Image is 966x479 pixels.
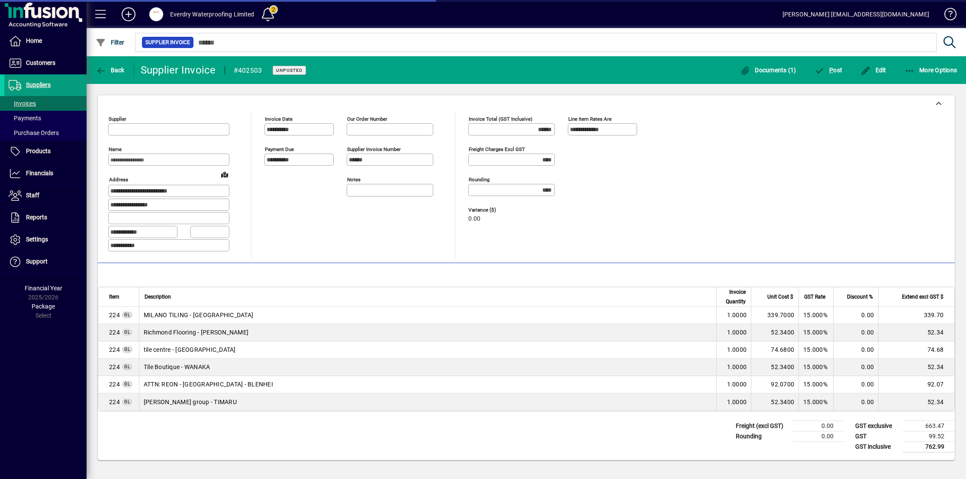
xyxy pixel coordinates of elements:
span: Reports [26,214,47,221]
button: Filter [93,35,127,50]
td: ATTN: REON - [GEOGRAPHIC_DATA] - BLENHEI [139,376,716,393]
span: Supplier Invoice [145,38,190,47]
button: More Options [902,62,960,78]
td: MILANO TILING - [GEOGRAPHIC_DATA] [139,307,716,324]
span: Unit Cost $ [767,292,793,302]
mat-label: Supplier invoice number [347,146,401,152]
button: Add [115,6,142,22]
td: 0.00 [833,376,878,393]
td: 74.68 [878,341,954,359]
button: Back [93,62,127,78]
td: GST [851,431,903,441]
mat-label: Supplier [109,116,126,122]
td: Richmond Flooring - [PERSON_NAME] [139,324,716,341]
td: 1.0000 [716,393,751,411]
td: 15.000% [799,307,833,324]
td: 52.34 [878,393,954,411]
td: 15.000% [799,324,833,341]
a: Payments [4,111,87,125]
mat-label: Payment due [265,146,294,152]
td: 52.3400 [751,324,799,341]
span: Settings [26,236,48,243]
span: GL [124,330,130,334]
td: 52.34 [878,359,954,376]
td: 92.0700 [751,376,799,393]
span: Back [96,67,125,74]
span: Direct Freight Local [109,363,120,371]
a: Staff [4,185,87,206]
span: Extend excl GST $ [902,292,943,302]
div: [PERSON_NAME] [EMAIL_ADDRESS][DOMAIN_NAME] [782,7,929,21]
span: Staff [26,192,39,199]
a: Support [4,251,87,273]
a: View on map [218,167,232,181]
td: 52.3400 [751,359,799,376]
span: Direct Freight Local [109,345,120,354]
span: Financials [26,170,53,177]
span: Direct Freight Local [109,311,120,319]
td: 92.07 [878,376,954,393]
span: GL [124,382,130,386]
button: Post [812,62,845,78]
td: 0.00 [833,341,878,359]
td: 0.00 [792,421,844,431]
span: Invoices [9,100,36,107]
mat-label: Invoice date [265,116,293,122]
span: GL [124,347,130,352]
mat-label: Invoice Total (GST inclusive) [469,116,532,122]
span: ost [815,67,843,74]
a: Home [4,30,87,52]
td: 15.000% [799,393,833,411]
mat-label: Our order number [347,116,387,122]
td: 1.0000 [716,341,751,359]
span: Home [26,37,42,44]
td: 0.00 [833,393,878,411]
td: 15.000% [799,359,833,376]
span: Suppliers [26,81,51,88]
td: 1.0000 [716,359,751,376]
td: 339.70 [878,307,954,324]
span: Support [26,258,48,265]
td: GST inclusive [851,441,903,452]
button: Edit [858,62,889,78]
td: 0.00 [833,324,878,341]
td: 663.47 [903,421,955,431]
app-page-header-button: Back [87,62,134,78]
span: Edit [860,67,886,74]
td: 0.00 [833,307,878,324]
td: 1.0000 [716,376,751,393]
mat-label: Name [109,146,122,152]
td: 1.0000 [716,324,751,341]
button: Documents (1) [738,62,799,78]
td: 762.99 [903,441,955,452]
span: Direct Freight Local [109,398,120,406]
span: Invoice Quantity [722,287,746,306]
span: P [829,67,833,74]
span: Documents (1) [740,67,796,74]
div: #402503 [234,64,262,77]
span: Package [32,303,55,310]
td: 0.00 [792,431,844,441]
a: Financials [4,163,87,184]
a: Settings [4,229,87,251]
span: Products [26,148,51,154]
span: More Options [905,67,957,74]
td: tile centre - [GEOGRAPHIC_DATA] [139,341,716,359]
td: 52.3400 [751,393,799,411]
td: 99.52 [903,431,955,441]
div: Supplier Invoice [141,63,216,77]
span: Purchase Orders [9,129,59,136]
span: Customers [26,59,55,66]
mat-label: Line item rates are [568,116,612,122]
a: Invoices [4,96,87,111]
td: Freight (excl GST) [731,421,792,431]
td: Rounding [731,431,792,441]
mat-label: Notes [347,177,361,183]
td: 15.000% [799,341,833,359]
button: Profile [142,6,170,22]
a: Products [4,141,87,162]
span: GL [124,312,130,317]
span: Payments [9,115,41,122]
div: Everdry Waterproofing Limited [170,7,254,21]
span: Unposted [276,68,303,73]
